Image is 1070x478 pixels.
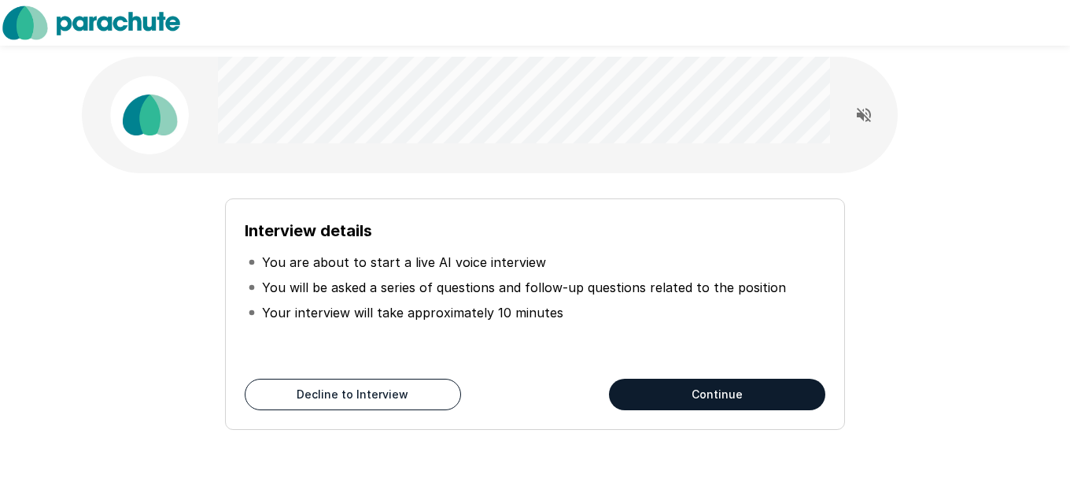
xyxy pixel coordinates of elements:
b: Interview details [245,221,372,240]
p: You are about to start a live AI voice interview [262,253,546,272]
p: Your interview will take approximately 10 minutes [262,303,563,322]
button: Read questions aloud [848,99,880,131]
button: Continue [609,379,825,410]
img: parachute_avatar.png [110,76,189,154]
p: You will be asked a series of questions and follow-up questions related to the position [262,278,786,297]
button: Decline to Interview [245,379,461,410]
